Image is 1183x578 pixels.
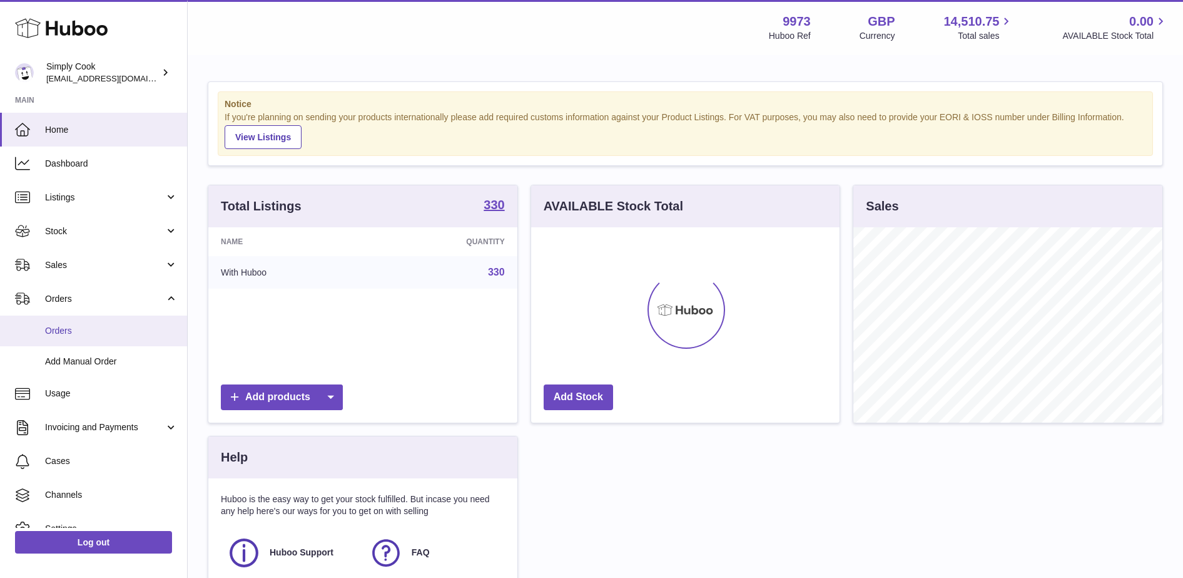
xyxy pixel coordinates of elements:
a: View Listings [225,125,302,149]
span: 0.00 [1129,13,1154,30]
strong: 9973 [783,13,811,30]
a: 330 [484,199,504,214]
div: Simply Cook [46,61,159,85]
span: Huboo Support [270,547,333,559]
span: AVAILABLE Stock Total [1062,30,1168,42]
span: FAQ [412,547,430,559]
span: Dashboard [45,158,178,170]
div: Currency [860,30,895,42]
span: Settings [45,523,178,535]
span: Home [45,124,178,136]
a: Add products [221,384,343,410]
span: Listings [45,192,165,204]
span: Stock [45,225,165,237]
h3: Total Listings [221,198,302,215]
div: Huboo Ref [769,30,811,42]
a: Huboo Support [227,536,357,570]
span: Total sales [958,30,1013,42]
span: [EMAIL_ADDRESS][DOMAIN_NAME] [46,73,184,83]
span: Usage [45,388,178,400]
td: With Huboo [208,256,371,289]
a: 14,510.75 Total sales [943,13,1013,42]
a: 330 [488,267,505,277]
a: FAQ [369,536,499,570]
img: internalAdmin-9973@internal.huboo.com [15,63,34,82]
a: Log out [15,531,172,554]
span: 14,510.75 [943,13,999,30]
th: Name [208,227,371,256]
h3: AVAILABLE Stock Total [544,198,683,215]
span: Orders [45,293,165,305]
strong: Notice [225,98,1146,110]
p: Huboo is the easy way to get your stock fulfilled. But incase you need any help here's our ways f... [221,493,505,517]
span: Invoicing and Payments [45,421,165,433]
span: Add Manual Order [45,356,178,368]
a: Add Stock [544,384,613,410]
h3: Sales [866,198,898,215]
strong: 330 [484,199,504,211]
span: Cases [45,455,178,467]
a: 0.00 AVAILABLE Stock Total [1062,13,1168,42]
div: If you're planning on sending your products internationally please add required customs informati... [225,111,1146,149]
h3: Help [221,449,248,466]
span: Orders [45,325,178,337]
span: Channels [45,489,178,501]
th: Quantity [371,227,517,256]
span: Sales [45,259,165,271]
strong: GBP [868,13,895,30]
